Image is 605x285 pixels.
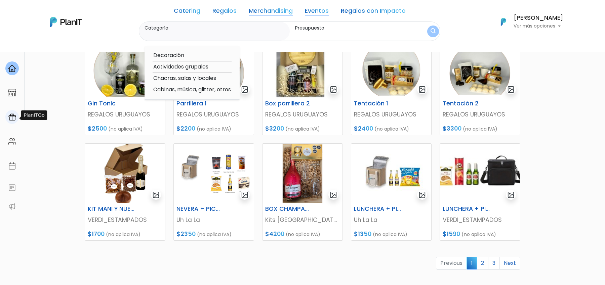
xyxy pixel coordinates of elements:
[8,113,16,121] img: campaigns-02234683943229c281be62815700db0a1741e53638e28bf9629b52c665b00959.svg
[212,8,237,16] a: Regalos
[176,125,195,133] span: $2200
[461,231,496,238] span: (no aplica IVA)
[418,191,426,199] img: gallery-light
[350,100,405,107] h6: Tentación 1
[439,205,494,212] h6: LUNCHERA + PICADA
[265,125,284,133] span: $3200
[88,110,162,119] p: REGALOS URUGUAYOS
[463,126,497,132] span: (no aplica IVA)
[104,51,114,61] i: keyboard_arrow_down
[103,101,114,109] i: insert_emoticon
[439,100,494,107] h6: Tentación 2
[114,101,128,109] i: send
[418,86,426,93] img: gallery-light
[492,13,563,31] button: PlanIt Logo [PERSON_NAME] Ver más opciones
[68,40,81,54] span: J
[351,143,432,241] a: gallery-light LUNCHERA + PICADA Uh La La $1350 (no aplica IVA)
[8,162,16,170] img: calendar-87d922413cdce8b2cf7b7f5f62616a5cf9e4887200fb71536465627b3292af00.svg
[330,86,337,93] img: gallery-light
[354,110,429,119] p: REGALOS URUGUAYOS
[305,8,329,16] a: Eventos
[262,38,343,135] a: gallery-light Box parrillera 2 REGALOS URUGUAYOS $3200 (no aplica IVA)
[108,126,143,132] span: (no aplica IVA)
[261,100,316,107] h6: Box parrillera 2
[507,191,515,199] img: gallery-light
[50,17,82,27] img: PlanIt Logo
[295,25,407,32] label: Presupuesto
[330,191,337,199] img: gallery-light
[443,216,517,224] p: VERDI_ESTAMPADOS
[354,230,371,238] span: $1350
[440,38,520,135] a: gallery-light Tentación 2 REGALOS URUGUAYOS $3300 (no aplica IVA)
[197,126,231,132] span: (no aplica IVA)
[440,144,520,203] img: thumb_B5069BE2-F4D7-4801-A181-DF9E184C69A6.jpeg
[152,191,160,199] img: gallery-light
[176,216,251,224] p: Uh La La
[265,230,284,238] span: $4200
[17,47,118,89] div: PLAN IT Ya probaste PlanitGO? Vas a poder automatizarlas acciones de todo el año. Escribinos para...
[467,257,477,269] span: 1
[85,143,165,241] a: gallery-light KIT MANI Y NUECES VERDI_ESTAMPADOS $1700 (no aplica IVA)
[507,86,515,93] img: gallery-light
[350,205,405,212] h6: LUNCHERA + PICADA
[84,100,139,107] h6: Gin Tonic
[172,205,228,212] h6: NEVERA + PICADA
[477,257,488,270] a: 2
[153,86,232,94] option: Cabinas, música, glitter, otros
[176,230,196,238] span: $2350
[85,144,165,203] img: thumb_Dise%C3%B1o_sin_t%C3%ADtulo_-_2024-11-19T125509.198.png
[440,143,520,241] a: gallery-light LUNCHERA + PICADA VERDI_ESTAMPADOS $1590 (no aplica IVA)
[285,126,320,132] span: (no aplica IVA)
[17,40,118,54] div: J
[88,125,107,133] span: $2500
[351,38,431,97] img: thumb_Dise%C3%B1o_sin_t%C3%ADtulo_-_2024-11-11T133708.485.png
[145,25,287,32] label: Categoría
[286,231,320,238] span: (no aplica IVA)
[173,143,254,241] a: gallery-light NEVERA + PICADA Uh La La $2350 (no aplica IVA)
[249,8,293,16] a: Merchandising
[84,205,139,212] h6: KIT MANI Y NUECES
[262,143,343,241] a: gallery-light BOX CHAMPAGNE PARA 2 Kits [GEOGRAPHIC_DATA] $4200 (no aplica IVA)
[21,110,47,120] div: PlanITGo
[61,34,74,47] img: user_d58e13f531133c46cb30575f4d864daf.jpeg
[488,257,500,270] a: 3
[153,63,232,71] option: Actividades grupales
[153,51,232,60] option: Decoración
[514,15,563,21] h6: [PERSON_NAME]
[24,62,112,84] p: Ya probaste PlanitGO? Vas a poder automatizarlas acciones de todo el año. Escribinos para saber más!
[106,231,140,238] span: (no aplica IVA)
[85,38,165,135] a: gallery-light Gin Tonic REGALOS URUGUAYOS $2500 (no aplica IVA)
[354,125,373,133] span: $2400
[351,144,431,203] img: thumb_BASF.jpg
[153,74,232,83] option: Chacras, salas y locales
[172,100,228,107] h6: Parrillera 1
[265,216,340,224] p: Kits [GEOGRAPHIC_DATA]
[499,257,520,270] a: Next
[443,125,461,133] span: $3300
[373,231,407,238] span: (no aplica IVA)
[263,38,342,97] img: thumb_8BB30B62-050D-4103-951D-1922687B1EBA.jpeg
[440,38,520,97] img: thumb_Dise%C3%B1o_sin_t%C3%ADtulo_-_2024-11-11T134304.370.png
[24,54,43,60] strong: PLAN IT
[443,110,517,119] p: REGALOS URUGUAYOS
[176,110,251,119] p: REGALOS URUGUAYOS
[35,102,103,109] span: ¡Escríbenos!
[85,38,165,97] img: thumb_Dise%C3%B1o_sin_t%C3%ADtulo_-_2024-11-11T132407.153.png
[514,24,563,29] p: Ver más opciones
[443,230,460,238] span: $1590
[8,202,16,210] img: partners-52edf745621dab592f3b2c58e3bca9d71375a7ef29c3b500c9f145b62cc070d4.svg
[261,205,316,212] h6: BOX CHAMPAGNE PARA 2
[88,216,162,224] p: VERDI_ESTAMPADOS
[8,137,16,145] img: people-662611757002400ad9ed0e3c099ab2801c6687ba6c219adb57efc949bc21e19d.svg
[263,144,342,203] img: thumb_Dise%C3%B1o_sin_t%C3%ADtulo_-_2025-02-17T100854.687.png
[197,231,232,238] span: (no aplica IVA)
[431,28,436,35] img: search_button-432b6d5273f82d61273b3651a40e1bd1b912527efae98b1b7a1b2c0702e16a8d.svg
[241,86,249,93] img: gallery-light
[8,89,16,97] img: marketplace-4ceaa7011d94191e9ded77b95e3339b90024bf715f7c57f8cf31f2d8c509eaba.svg
[265,110,340,119] p: REGALOS URUGUAYOS
[54,40,68,54] img: user_04fe99587a33b9844688ac17b531be2b.png
[174,144,254,203] img: thumb_Dise%C3%B1o_sin_t%C3%ADtulo_-_2024-12-19T140550.294.png
[8,184,16,192] img: feedback-78b5a0c8f98aac82b08bfc38622c3050aee476f2c9584af64705fc4e61158814.svg
[341,8,406,16] a: Regalos con Impacto
[88,230,105,238] span: $1700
